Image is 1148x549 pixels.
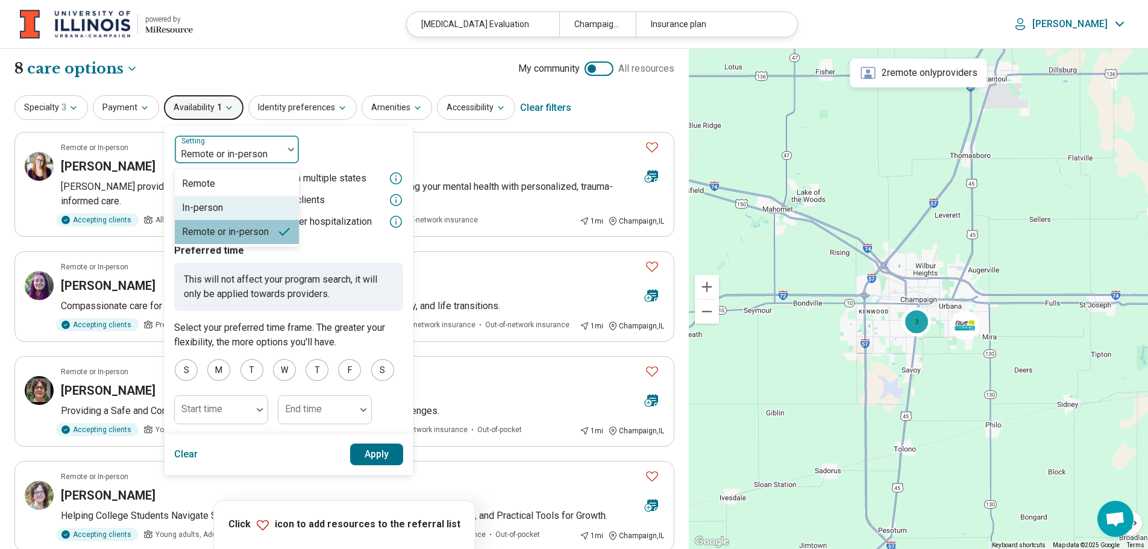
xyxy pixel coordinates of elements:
[695,275,719,299] button: Zoom in
[182,177,215,191] div: Remote
[207,359,230,381] div: M
[406,319,475,330] span: In-network insurance
[61,366,128,377] p: Remote or In-person
[61,180,664,209] p: [PERSON_NAME] provides compassionate med management and therapy, supporting your mental health wi...
[61,509,664,523] p: Helping College Students Navigate Stress, Identity, and Life Transitions with Compassion, Support...
[640,464,664,489] button: Favorite
[182,201,223,215] div: In-person
[14,95,88,120] button: Specialty3
[580,321,603,331] div: 1 mi
[407,12,559,37] div: [MEDICAL_DATA] Evaluation
[20,10,130,39] img: University of Illinois at Urbana-Champaign
[174,243,403,258] p: Preferred time
[580,216,603,227] div: 1 mi
[61,142,128,153] p: Remote or In-person
[175,359,198,381] div: S
[228,518,460,532] p: Click icon to add resources to the referral list
[61,471,128,482] p: Remote or In-person
[495,529,540,540] span: Out-of-pocket
[902,307,931,336] div: 3
[174,321,403,350] p: Select your preferred time frame. The greater your flexibility, the more options you'll have.
[155,529,296,540] span: Young adults, Adults, Seniors (65 or older)
[155,424,296,435] span: Young adults, Adults, Seniors (65 or older)
[248,95,357,120] button: Identity preferences
[608,321,664,331] div: Champaign , IL
[695,300,719,324] button: Zoom out
[61,299,664,313] p: Compassionate care for children, teens, and families—specializing in trauma, identity, and life t...
[1032,18,1108,30] p: [PERSON_NAME]
[1053,542,1120,548] span: Map data ©2025 Google
[217,101,222,114] span: 1
[362,95,432,120] button: Amenities
[155,319,274,330] span: Preteen, Teen, Young adults, Adults
[61,277,155,294] h3: [PERSON_NAME]
[485,319,569,330] span: Out-of-network insurance
[27,58,138,79] button: Care options
[580,425,603,436] div: 1 mi
[27,58,124,79] span: care options
[56,528,139,541] div: Accepting clients
[174,263,403,311] p: This will not affect your program search, it will only be applied towards providers.
[608,216,664,227] div: Champaign , IL
[636,12,788,37] div: Insurance plan
[19,10,193,39] a: University of Illinois at Urbana-Champaignpowered by
[285,403,322,415] label: End time
[61,262,128,272] p: Remote or In-person
[61,382,155,399] h3: [PERSON_NAME]
[437,95,515,120] button: Accessibility
[182,225,269,239] div: Remote or in-person
[559,12,636,37] div: Champaign, [GEOGRAPHIC_DATA]
[56,423,139,436] div: Accepting clients
[61,487,155,504] h3: [PERSON_NAME]
[350,444,404,465] button: Apply
[155,215,183,225] span: All ages
[477,424,522,435] span: Out-of-pocket
[394,215,478,225] span: Out-of-network insurance
[181,403,222,415] label: Start time
[640,254,664,279] button: Favorite
[640,135,664,160] button: Favorite
[56,318,139,331] div: Accepting clients
[174,444,198,465] button: Clear
[398,424,468,435] span: In-network insurance
[93,95,159,120] button: Payment
[518,61,580,76] span: My community
[61,158,155,175] h3: [PERSON_NAME]
[240,359,263,381] div: T
[371,359,394,381] div: S
[145,14,193,25] div: powered by
[61,404,664,418] p: Providing a Safe and Compassionate Space to Heal, Grow, and Navigate Life’s Challenges.
[181,137,207,145] label: Setting
[1097,501,1134,537] div: Open chat
[338,359,361,381] div: F
[608,530,664,541] div: Champaign , IL
[273,359,296,381] div: W
[608,425,664,436] div: Champaign , IL
[164,95,243,120] button: Availability1
[580,530,603,541] div: 1 mi
[14,58,138,79] h1: 8
[306,359,328,381] div: T
[56,213,139,227] div: Accepting clients
[618,61,674,76] span: All resources
[850,58,987,87] div: 2 remote only providers
[520,93,571,122] div: Clear filters
[1127,542,1144,548] a: Terms (opens in new tab)
[640,359,664,384] button: Favorite
[61,101,66,114] span: 3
